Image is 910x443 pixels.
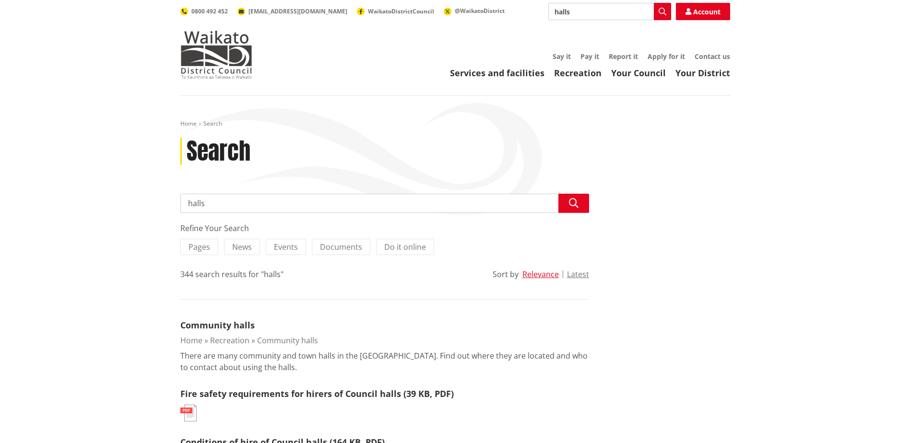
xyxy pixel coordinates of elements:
span: Do it online [384,242,426,252]
button: Relevance [522,270,559,279]
span: Pages [189,242,210,252]
a: Home [180,119,197,128]
nav: breadcrumb [180,120,730,128]
a: Your Council [611,67,666,79]
a: 0800 492 452 [180,7,228,15]
input: Search input [180,194,589,213]
a: Account [676,3,730,20]
div: Sort by [493,268,519,280]
input: Search input [548,3,671,20]
a: Your District [675,67,730,79]
a: Fire safety requirements for hirers of Council halls (39 KB, PDF) [180,388,454,399]
a: Community halls [180,319,255,331]
img: document-pdf.svg [180,405,197,421]
span: Documents [320,242,362,252]
span: WaikatoDistrictCouncil [368,7,434,15]
img: Waikato District Council - Te Kaunihera aa Takiwaa o Waikato [180,31,252,79]
a: WaikatoDistrictCouncil [357,7,434,15]
a: Contact us [695,52,730,61]
a: Recreation [554,67,602,79]
button: Latest [567,270,589,279]
div: Refine Your Search [180,222,589,234]
a: Say it [553,52,571,61]
a: Home [180,335,202,346]
p: There are many community and town halls in the [GEOGRAPHIC_DATA]. Find out where they are located... [180,350,589,373]
a: Pay it [580,52,599,61]
div: 344 search results for "halls" [180,268,284,280]
span: Search [203,119,222,128]
a: @WaikatoDistrict [444,7,505,15]
span: @WaikatoDistrict [455,7,505,15]
a: Community halls [257,335,318,346]
span: 0800 492 452 [191,7,228,15]
a: Recreation [210,335,249,346]
a: Apply for it [648,52,685,61]
a: Report it [609,52,638,61]
span: Events [274,242,298,252]
span: [EMAIL_ADDRESS][DOMAIN_NAME] [248,7,347,15]
h1: Search [187,138,250,165]
a: [EMAIL_ADDRESS][DOMAIN_NAME] [237,7,347,15]
a: Services and facilities [450,67,544,79]
span: News [232,242,252,252]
